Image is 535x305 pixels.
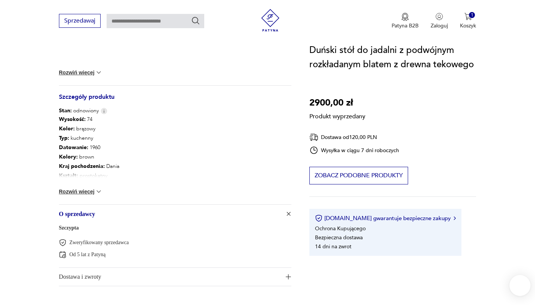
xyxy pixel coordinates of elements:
img: Ikonka użytkownika [436,13,443,20]
img: Ikona strzałki w prawo [454,216,456,220]
iframe: Smartsupp widget button [509,275,530,296]
img: chevron down [95,69,102,76]
a: Ikona medaluPatyna B2B [392,13,419,29]
span: odnowiony [59,107,99,115]
div: Ikona plusaO sprzedawcy [59,223,291,267]
img: Ikona dostawy [309,133,318,142]
img: Ikona certyfikatu [315,214,323,222]
a: Szczypta [59,225,79,231]
img: Info icon [101,108,107,114]
li: Bezpieczna dostawa [315,234,363,241]
button: Ikona plusaO sprzedawcy [59,205,291,223]
p: Koszyk [460,22,476,29]
p: Od 5 lat z Patyną [69,251,105,258]
span: Dostawa i zwroty [59,268,281,286]
b: Kolory : [59,153,78,160]
b: Kraj pochodzenia : [59,163,105,170]
div: Wysyłka w ciągu 7 dni roboczych [309,146,399,155]
p: 1960 [59,143,291,152]
img: chevron down [95,188,102,195]
p: Zweryfikowany sprzedawca [69,239,129,246]
b: Wysokość : [59,116,86,123]
h1: Duński stół do jadalni z podwójnym rozkładanym blatem z drewna tekowego [309,43,476,72]
li: Ochrona Kupującego [315,225,366,232]
img: Patyna - sklep z meblami i dekoracjami vintage [259,9,282,32]
button: Patyna B2B [392,13,419,29]
p: 74 [59,115,291,124]
b: Datowanie : [59,144,88,151]
div: Dostawa od 120,00 PLN [309,133,399,142]
div: 1 [469,12,475,18]
p: Produkt wyprzedany [309,110,365,121]
button: Sprzedawaj [59,14,101,28]
p: Patyna B2B [392,22,419,29]
img: Ikona medalu [401,13,409,21]
button: Zaloguj [431,13,448,29]
b: Kształt : [59,172,78,179]
li: 14 dni na zwrot [315,243,351,250]
p: brązowy [59,124,291,133]
img: Ikona plusa [285,210,292,217]
button: [DOMAIN_NAME] gwarantuje bezpieczne zakupy [315,214,456,222]
button: 1Koszyk [460,13,476,29]
p: kuchenny [59,133,291,143]
h3: Szczegóły produktu [59,95,291,107]
p: Zaloguj [431,22,448,29]
b: Kolor: [59,125,75,132]
img: Ikona plusa [286,274,291,279]
img: Ikona koszyka [464,13,472,20]
a: Sprzedawaj [59,19,101,24]
p: Dania [59,162,291,171]
button: Rozwiń więcej [59,188,102,195]
p: brown [59,152,291,162]
button: Zobacz podobne produkty [309,167,408,184]
p: 2900,00 zł [309,96,365,110]
span: O sprzedawcy [59,205,281,223]
img: Od 5 lat z Patyną [59,251,66,258]
button: Rozwiń więcej [59,69,102,76]
p: prostokątny [59,171,291,180]
b: Stan: [59,107,72,114]
b: Typ : [59,134,69,142]
button: Ikona plusaDostawa i zwroty [59,268,291,286]
img: Zweryfikowany sprzedawca [59,239,66,246]
button: Szukaj [191,16,200,25]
